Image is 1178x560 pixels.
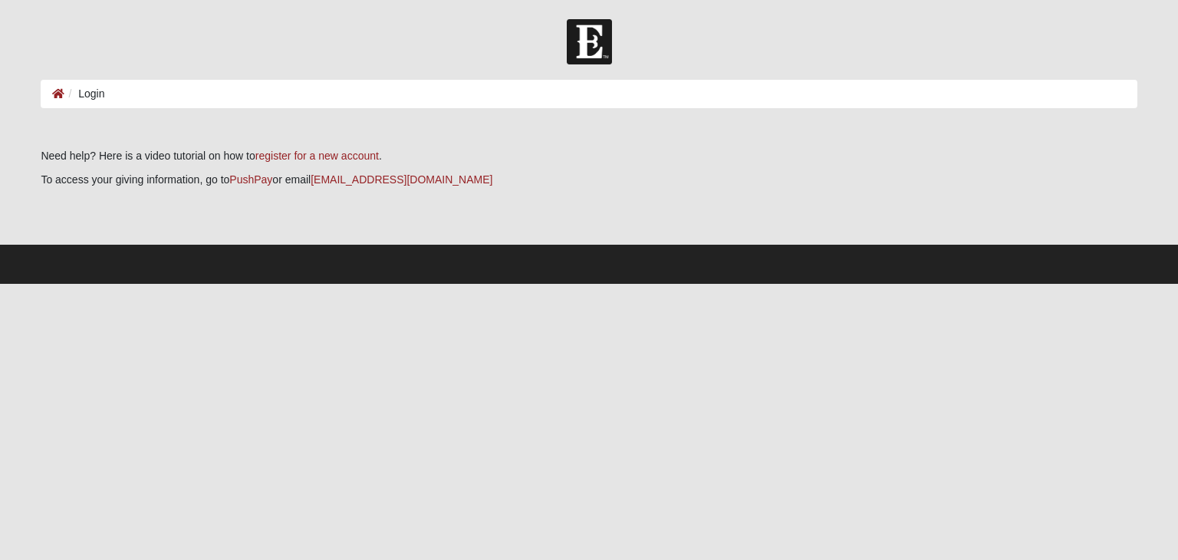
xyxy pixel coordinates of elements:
[255,150,379,162] a: register for a new account
[64,86,104,102] li: Login
[41,148,1137,164] p: Need help? Here is a video tutorial on how to .
[229,173,272,186] a: PushPay
[41,172,1137,188] p: To access your giving information, go to or email
[311,173,492,186] a: [EMAIL_ADDRESS][DOMAIN_NAME]
[567,19,612,64] img: Church of Eleven22 Logo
